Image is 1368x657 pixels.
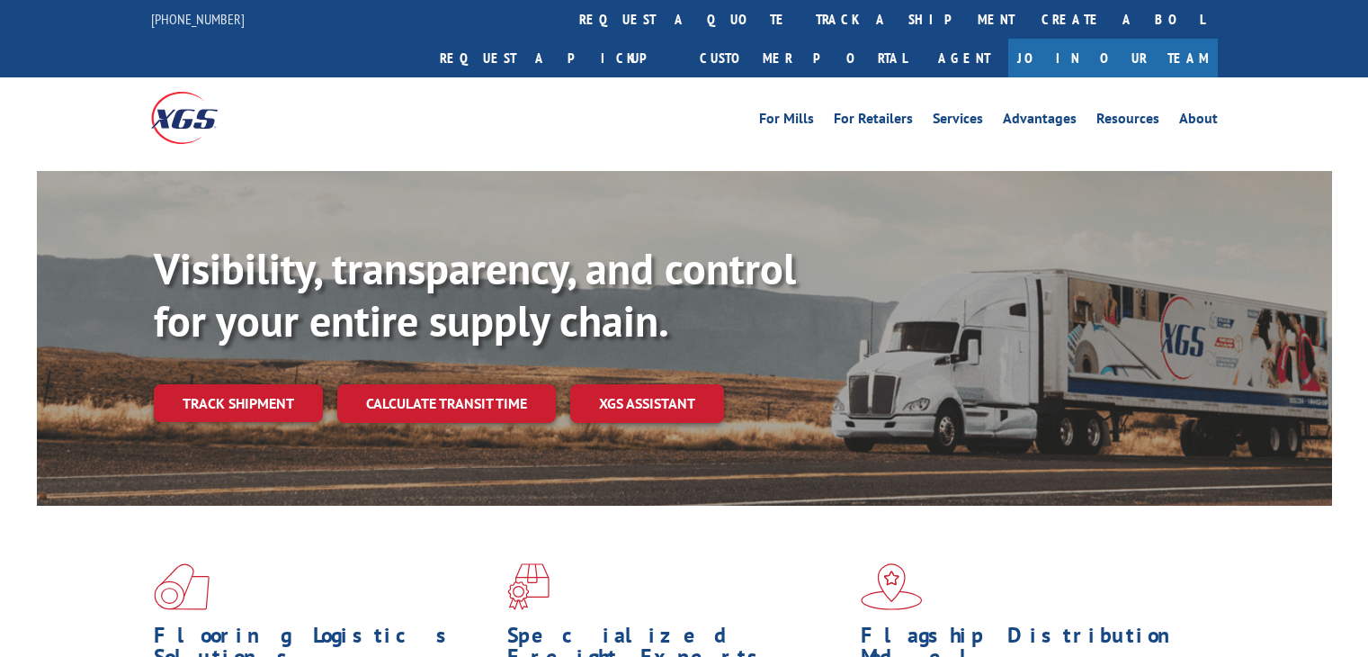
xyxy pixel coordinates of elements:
[1096,112,1159,131] a: Resources
[686,39,920,77] a: Customer Portal
[507,563,550,610] img: xgs-icon-focused-on-flooring-red
[933,112,983,131] a: Services
[151,10,245,28] a: [PHONE_NUMBER]
[834,112,913,131] a: For Retailers
[861,563,923,610] img: xgs-icon-flagship-distribution-model-red
[154,563,210,610] img: xgs-icon-total-supply-chain-intelligence-red
[920,39,1008,77] a: Agent
[154,240,796,348] b: Visibility, transparency, and control for your entire supply chain.
[337,384,556,423] a: Calculate transit time
[759,112,814,131] a: For Mills
[1003,112,1077,131] a: Advantages
[1179,112,1218,131] a: About
[570,384,724,423] a: XGS ASSISTANT
[1008,39,1218,77] a: Join Our Team
[426,39,686,77] a: Request a pickup
[154,384,323,422] a: Track shipment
